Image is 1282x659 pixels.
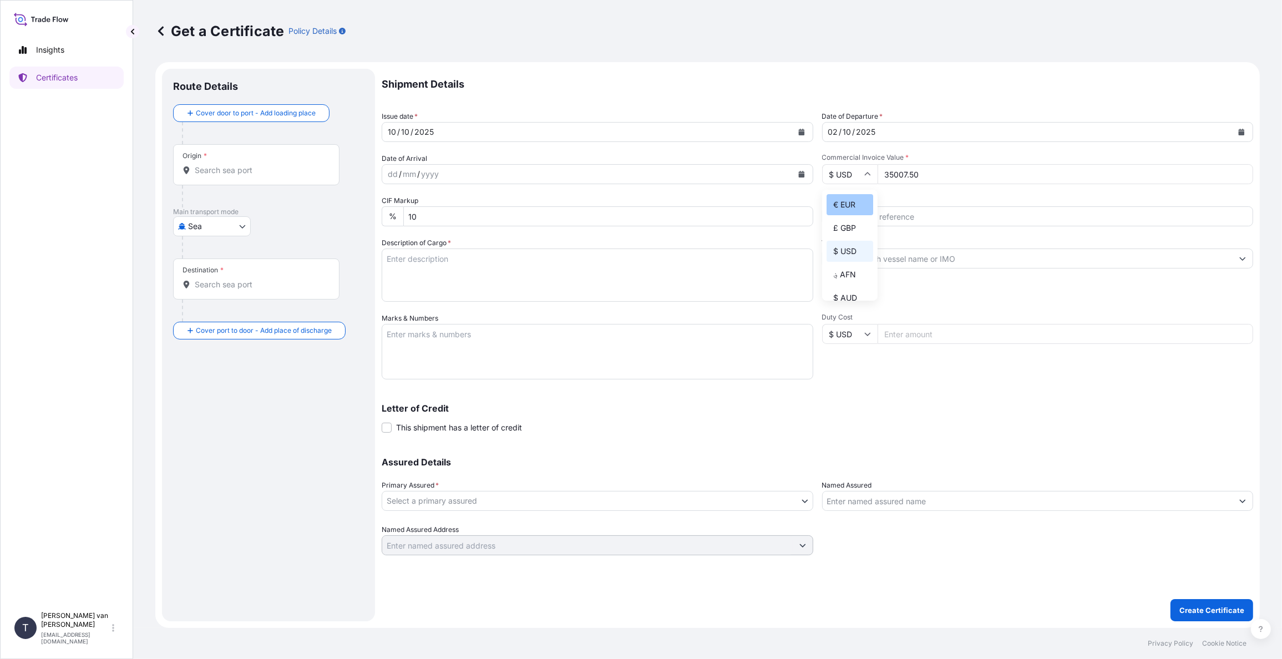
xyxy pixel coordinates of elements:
[188,221,202,232] span: Sea
[195,165,326,176] input: Origin
[842,125,853,139] div: month,
[196,325,332,336] span: Cover port to door - Add place of discharge
[853,125,855,139] div: /
[382,195,418,206] label: CIF Markup
[402,168,417,181] div: month,
[827,194,873,215] div: € EUR
[827,217,873,239] div: £ GBP
[878,164,1254,184] input: Enter amount
[155,22,284,40] p: Get a Certificate
[1148,639,1193,648] a: Privacy Policy
[382,480,439,491] span: Primary Assured
[382,153,427,164] span: Date of Arrival
[1233,123,1250,141] button: Calendar
[420,168,440,181] div: year,
[36,72,78,83] p: Certificates
[822,480,872,491] label: Named Assured
[399,168,402,181] div: /
[183,266,224,275] div: Destination
[382,206,403,226] div: %
[827,287,873,308] div: $ AUD
[793,123,810,141] button: Calendar
[387,168,399,181] div: day,
[382,69,1253,100] p: Shipment Details
[382,313,438,324] label: Marks & Numbers
[411,125,413,139] div: /
[22,622,29,633] span: T
[1170,599,1253,621] button: Create Certificate
[173,80,238,93] p: Route Details
[827,264,873,285] div: ؋ AFN
[822,313,1254,322] span: Duty Cost
[195,279,326,290] input: Destination
[822,153,1254,162] span: Commercial Invoice Value
[9,39,124,61] a: Insights
[288,26,337,37] p: Policy Details
[173,322,346,339] button: Cover port to door - Add place of discharge
[173,216,251,236] button: Select transport
[196,108,316,119] span: Cover door to port - Add loading place
[855,125,877,139] div: year,
[1202,639,1246,648] a: Cookie Notice
[827,125,839,139] div: day,
[382,237,451,249] label: Description of Cargo
[1233,491,1253,511] button: Show suggestions
[793,535,813,555] button: Show suggestions
[9,67,124,89] a: Certificates
[400,125,411,139] div: month,
[382,524,459,535] label: Named Assured Address
[397,125,400,139] div: /
[822,206,1254,226] input: Enter booking reference
[823,491,1233,511] input: Assured Name
[839,125,842,139] div: /
[823,249,1233,268] input: Type to search vessel name or IMO
[382,458,1253,467] p: Assured Details
[417,168,420,181] div: /
[1233,249,1253,268] button: Show suggestions
[878,324,1254,344] input: Enter amount
[382,535,793,555] input: Named Assured Address
[793,165,810,183] button: Calendar
[183,151,207,160] div: Origin
[382,404,1253,413] p: Letter of Credit
[41,631,110,645] p: [EMAIL_ADDRESS][DOMAIN_NAME]
[1179,605,1244,616] p: Create Certificate
[387,125,397,139] div: day,
[173,207,364,216] p: Main transport mode
[827,241,873,262] div: $ USD
[413,125,435,139] div: year,
[41,611,110,629] p: [PERSON_NAME] van [PERSON_NAME]
[396,422,522,433] span: This shipment has a letter of credit
[382,491,813,511] button: Select a primary assured
[173,104,330,122] button: Cover door to port - Add loading place
[403,206,813,226] input: Enter percentage between 0 and 10%
[36,44,64,55] p: Insights
[387,495,477,506] span: Select a primary assured
[822,111,883,122] span: Date of Departure
[382,111,418,122] span: Issue date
